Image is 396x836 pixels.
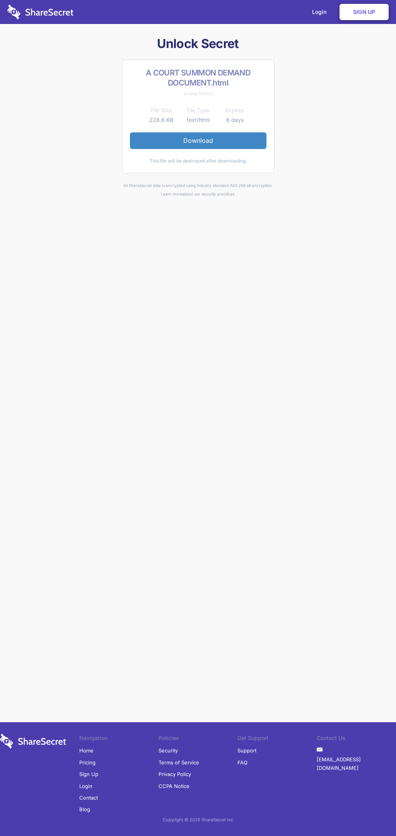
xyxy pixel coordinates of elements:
[79,734,159,745] li: Navigation
[79,745,94,756] a: Home
[237,745,256,756] a: Support
[159,734,238,745] li: Policies
[143,106,180,115] th: File Size
[237,734,317,745] li: Get Support
[130,68,266,88] h2: A COURT SUMMON DEMAND DOCUMENT.html
[130,132,266,149] a: Download
[237,757,247,768] a: FAQ
[217,106,253,115] th: Expires
[340,4,389,20] a: Sign Up
[159,780,189,792] a: CCPA Notice
[79,792,98,803] a: Contact
[7,5,73,19] img: logo-wordmark-white-trans-d4663122ce5f474addd5e946df7df03e33cb6a1c49d2221995e7729f52c070b2.svg
[180,106,217,115] th: File Type
[217,115,253,125] td: 6 days
[317,734,396,745] li: Contact Us
[161,192,183,196] a: Learn more
[79,768,98,780] a: Sign Up
[130,157,266,165] div: This file will be destroyed after downloading.
[180,115,217,125] td: text/html
[79,757,96,768] a: Pricing
[143,115,180,125] td: 228.6 KB
[317,754,396,774] a: [EMAIL_ADDRESS][DOMAIN_NAME]
[159,745,178,756] a: Security
[159,757,199,768] a: Terms of Service
[79,803,90,815] a: Blog
[130,89,266,98] div: Shared [DATE]
[79,780,92,792] a: Login
[159,768,191,780] a: Privacy Policy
